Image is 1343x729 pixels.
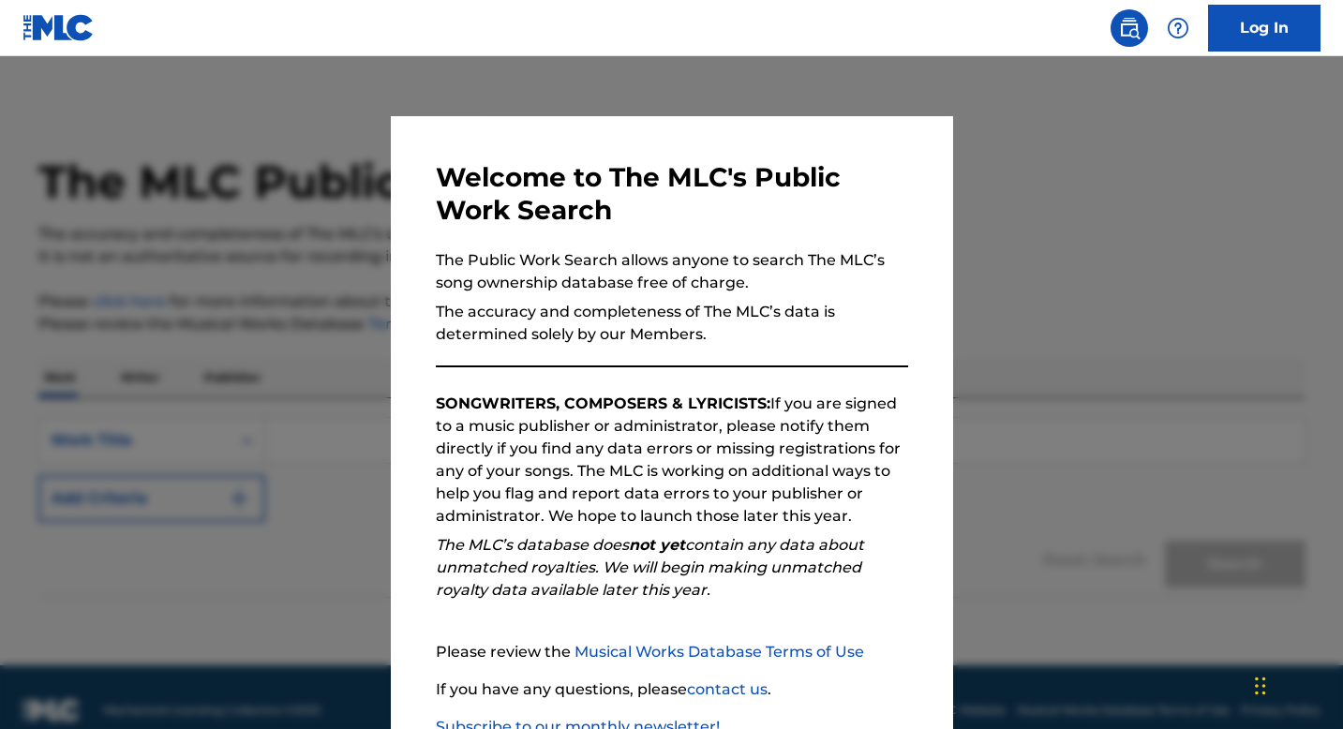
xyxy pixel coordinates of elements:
a: Musical Works Database Terms of Use [575,643,864,661]
div: Drag [1255,658,1266,714]
strong: SONGWRITERS, COMPOSERS & LYRICISTS: [436,394,770,412]
img: help [1167,17,1189,39]
p: If you have any questions, please . [436,678,908,701]
img: MLC Logo [22,14,95,41]
h3: Welcome to The MLC's Public Work Search [436,161,908,227]
img: search [1118,17,1141,39]
a: contact us [687,680,768,698]
a: Log In [1208,5,1321,52]
iframe: Chat Widget [1249,639,1343,729]
p: Please review the [436,641,908,663]
strong: not yet [629,536,685,554]
p: The accuracy and completeness of The MLC’s data is determined solely by our Members. [436,301,908,346]
p: If you are signed to a music publisher or administrator, please notify them directly if you find ... [436,393,908,528]
div: Help [1159,9,1197,47]
a: Public Search [1111,9,1148,47]
p: The Public Work Search allows anyone to search The MLC’s song ownership database free of charge. [436,249,908,294]
em: The MLC’s database does contain any data about unmatched royalties. We will begin making unmatche... [436,536,864,599]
